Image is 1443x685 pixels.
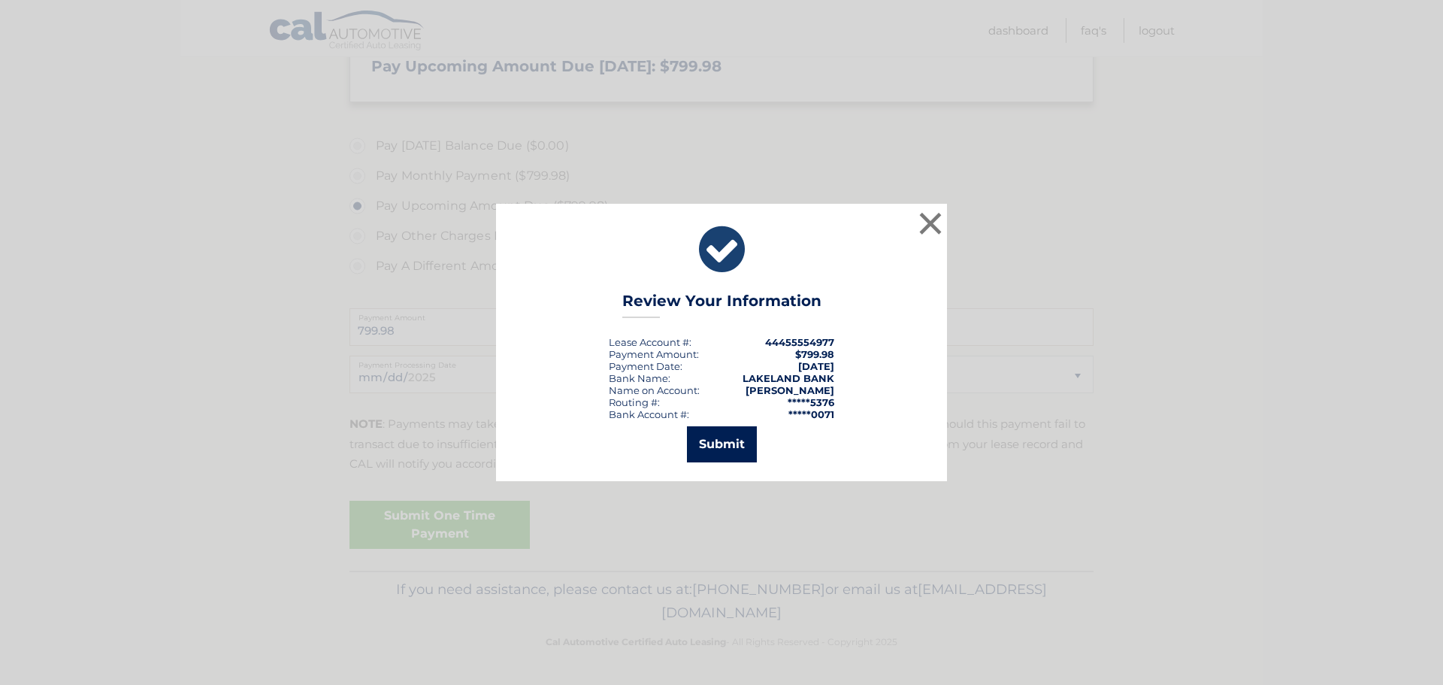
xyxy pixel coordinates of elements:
strong: 44455554977 [765,336,834,348]
strong: [PERSON_NAME] [746,384,834,396]
h3: Review Your Information [622,292,821,318]
div: Payment Amount: [609,348,699,360]
strong: LAKELAND BANK [743,372,834,384]
div: Routing #: [609,396,660,408]
span: [DATE] [798,360,834,372]
div: Bank Name: [609,372,670,384]
div: Lease Account #: [609,336,691,348]
div: : [609,360,682,372]
button: × [915,208,945,238]
button: Submit [687,426,757,462]
div: Bank Account #: [609,408,689,420]
div: Name on Account: [609,384,700,396]
span: Payment Date [609,360,680,372]
span: $799.98 [795,348,834,360]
